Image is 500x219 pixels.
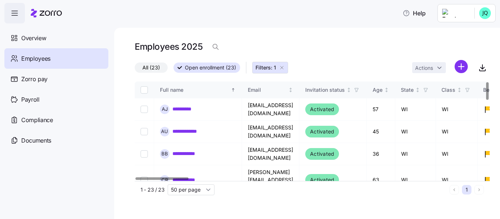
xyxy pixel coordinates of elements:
a: Zorro pay [4,69,108,89]
button: Actions [412,62,446,73]
th: Invitation statusNot sorted [299,82,367,98]
td: 45 [367,121,395,143]
th: AgeNot sorted [367,82,395,98]
span: Open enrollment (23) [185,63,236,72]
td: WI [395,165,436,195]
h1: Employees 2025 [135,41,202,52]
td: WI [436,121,478,143]
td: [EMAIL_ADDRESS][DOMAIN_NAME] [242,98,299,121]
div: Not sorted [384,87,389,92]
input: Select all records [141,86,148,94]
span: Payroll [21,95,40,104]
div: Full name [160,86,230,94]
td: [EMAIL_ADDRESS][DOMAIN_NAME] [242,121,299,143]
span: Overview [21,34,46,43]
div: Not sorted [346,87,351,92]
span: Employees [21,54,51,63]
td: [EMAIL_ADDRESS][DOMAIN_NAME] [242,143,299,165]
span: Activated [310,105,334,114]
button: Filters: 1 [252,62,288,73]
button: 1 [462,185,471,195]
a: Compliance [4,110,108,130]
input: Select record 4 [141,176,148,184]
span: 1 - 23 / 23 [141,186,165,193]
span: Zorro pay [21,75,48,84]
div: Not sorted [288,87,293,92]
div: Email [248,86,287,94]
span: Compliance [21,116,53,125]
div: Class [442,86,456,94]
th: StateNot sorted [395,82,436,98]
td: 63 [367,165,395,195]
span: B B [161,151,168,156]
button: Next page [474,185,484,195]
span: Help [403,9,426,18]
input: Select record 2 [141,128,148,135]
div: State [401,86,414,94]
a: Overview [4,28,108,48]
td: WI [436,165,478,195]
div: Age [373,86,383,94]
td: WI [436,98,478,121]
td: WI [395,98,436,121]
span: Filters: 1 [255,64,276,71]
a: Documents [4,130,108,151]
div: Not sorted [415,87,420,92]
span: A U [161,129,168,134]
td: [PERSON_NAME][EMAIL_ADDRESS][DOMAIN_NAME] [242,165,299,195]
span: Activated [310,127,334,136]
span: Activated [310,150,334,158]
div: Sorted ascending [231,87,236,92]
img: Employer logo [442,9,469,18]
span: All (23) [142,63,160,72]
span: C R [161,178,168,182]
th: Full nameSorted ascending [154,82,242,98]
svg: add icon [455,60,468,73]
th: EmailNot sorted [242,82,299,98]
a: Payroll [4,89,108,110]
span: Actions [415,65,433,71]
button: Help [397,6,432,20]
span: Documents [21,136,51,145]
input: Select record 1 [141,106,148,113]
a: Employees [4,48,108,69]
td: WI [436,143,478,165]
td: 36 [367,143,395,165]
span: Activated [310,175,334,184]
td: 57 [367,98,395,121]
div: Invitation status [305,86,345,94]
input: Select record 3 [141,150,148,158]
td: WI [395,121,436,143]
div: Not sorted [457,87,462,92]
button: Previous page [449,185,459,195]
td: WI [395,143,436,165]
span: A J [162,107,168,112]
th: ClassNot sorted [436,82,478,98]
img: 4b8e4801d554be10763704beea63fd77 [479,7,491,19]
